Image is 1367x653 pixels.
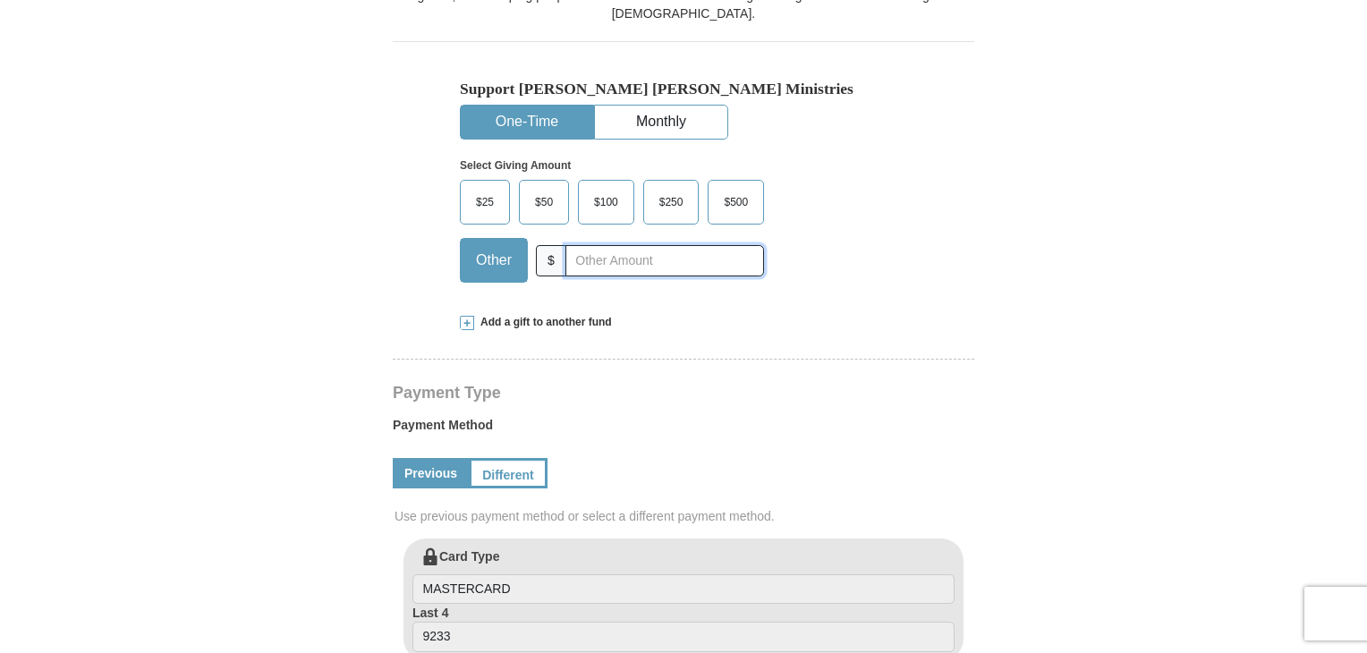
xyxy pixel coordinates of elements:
span: Add a gift to another fund [474,315,612,330]
span: $ [536,245,566,276]
a: Different [469,458,548,488]
label: Card Type [412,547,955,605]
label: Payment Method [393,416,974,443]
input: Last 4 [412,622,955,652]
input: Card Type [412,574,955,605]
h4: Payment Type [393,386,974,400]
a: Previous [393,458,469,488]
span: $25 [467,189,503,216]
label: Last 4 [412,604,955,652]
button: One-Time [461,106,593,139]
span: $50 [526,189,562,216]
span: $500 [715,189,757,216]
h5: Support [PERSON_NAME] [PERSON_NAME] Ministries [460,80,907,98]
span: Use previous payment method or select a different payment method. [395,507,976,525]
span: $100 [585,189,627,216]
strong: Select Giving Amount [460,159,571,172]
span: $250 [650,189,692,216]
input: Other Amount [565,245,764,276]
span: Other [467,247,521,274]
button: Monthly [595,106,727,139]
